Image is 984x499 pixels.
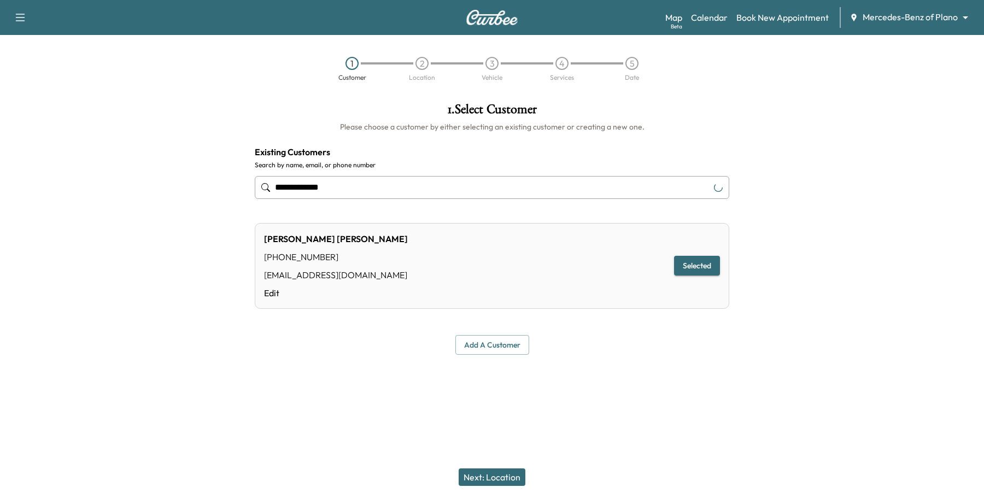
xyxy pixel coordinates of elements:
div: [PHONE_NUMBER] [264,250,408,263]
button: Next: Location [459,468,525,486]
a: Edit [264,286,408,300]
div: Services [550,74,574,81]
div: 5 [625,57,639,70]
a: MapBeta [665,11,682,24]
button: Add a customer [455,335,529,355]
div: [PERSON_NAME] [PERSON_NAME] [264,232,408,245]
div: 2 [415,57,429,70]
label: Search by name, email, or phone number [255,161,729,169]
img: Curbee Logo [466,10,518,25]
div: 3 [485,57,499,70]
div: 4 [555,57,569,70]
button: Selected [674,256,720,276]
div: Beta [671,22,682,31]
div: Customer [338,74,366,81]
div: [EMAIL_ADDRESS][DOMAIN_NAME] [264,268,408,281]
div: Location [409,74,435,81]
h4: Existing Customers [255,145,729,158]
div: 1 [345,57,359,70]
h6: Please choose a customer by either selecting an existing customer or creating a new one. [255,121,729,132]
h1: 1 . Select Customer [255,103,729,121]
span: Mercedes-Benz of Plano [863,11,958,24]
div: Vehicle [482,74,502,81]
div: Date [625,74,639,81]
a: Calendar [691,11,728,24]
a: Book New Appointment [736,11,829,24]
